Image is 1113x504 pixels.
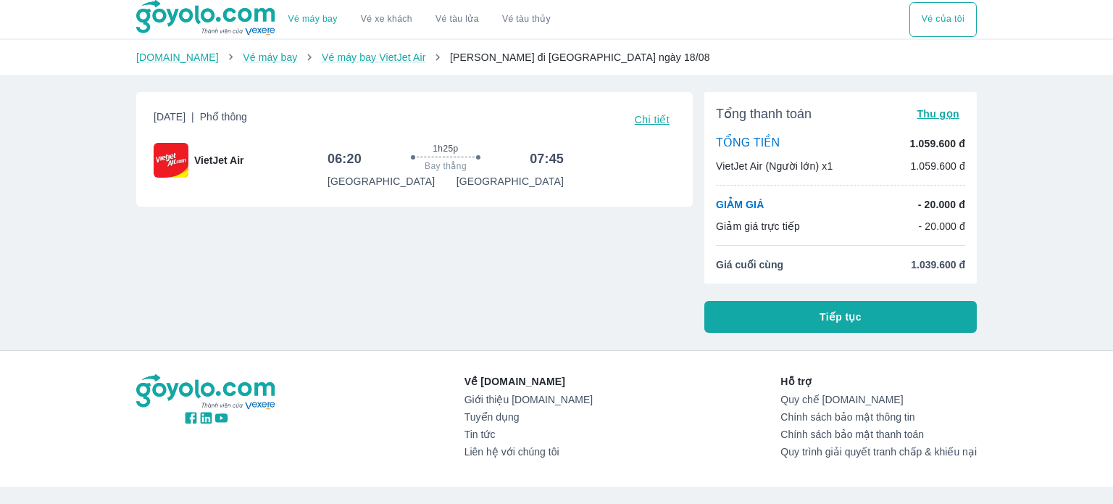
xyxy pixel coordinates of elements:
[918,197,965,212] p: - 20.000 đ
[464,446,593,458] a: Liên hệ với chúng tôi
[328,174,435,189] p: [GEOGRAPHIC_DATA]
[288,14,338,25] a: Vé máy bay
[716,105,812,123] span: Tổng thanh toán
[136,374,277,410] img: logo
[191,111,194,123] span: |
[910,159,965,173] p: 1.059.600 đ
[328,150,362,168] h6: 06:20
[457,174,564,189] p: [GEOGRAPHIC_DATA]
[629,110,675,130] button: Chi tiết
[716,257,783,272] span: Giá cuối cùng
[464,411,593,423] a: Tuyển dụng
[194,153,243,168] span: VietJet Air
[425,160,467,172] span: Bay thẳng
[909,2,977,37] button: Vé của tôi
[491,2,562,37] button: Vé tàu thủy
[361,14,412,25] a: Vé xe khách
[322,51,425,63] a: Vé máy bay VietJet Air
[780,374,977,389] p: Hỗ trợ
[200,111,247,123] span: Phổ thông
[704,301,977,333] button: Tiếp tục
[464,394,593,405] a: Giới thiệu [DOMAIN_NAME]
[530,150,564,168] h6: 07:45
[464,374,593,389] p: Về [DOMAIN_NAME]
[716,219,800,234] p: Giảm giá trực tiếp
[918,219,965,234] p: - 20.000 đ
[780,429,977,440] a: Chính sách bảo mật thanh toán
[716,159,833,173] p: VietJet Air (Người lớn) x1
[635,114,670,125] span: Chi tiết
[716,197,764,212] p: GIẢM GIÁ
[277,2,562,37] div: choose transportation mode
[911,257,965,272] span: 1.039.600 đ
[243,51,297,63] a: Vé máy bay
[780,394,977,405] a: Quy chế [DOMAIN_NAME]
[917,108,959,120] span: Thu gọn
[450,51,710,63] span: [PERSON_NAME] đi [GEOGRAPHIC_DATA] ngày 18/08
[780,411,977,423] a: Chính sách bảo mật thông tin
[780,446,977,458] a: Quy trình giải quyết tranh chấp & khiếu nại
[136,50,977,65] nav: breadcrumb
[911,104,965,124] button: Thu gọn
[909,2,977,37] div: choose transportation mode
[910,136,965,151] p: 1.059.600 đ
[424,2,491,37] a: Vé tàu lửa
[820,310,862,324] span: Tiếp tục
[433,143,458,154] span: 1h25p
[136,51,219,63] a: [DOMAIN_NAME]
[464,429,593,440] a: Tin tức
[154,110,247,130] span: [DATE]
[716,136,780,152] p: TỔNG TIỀN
